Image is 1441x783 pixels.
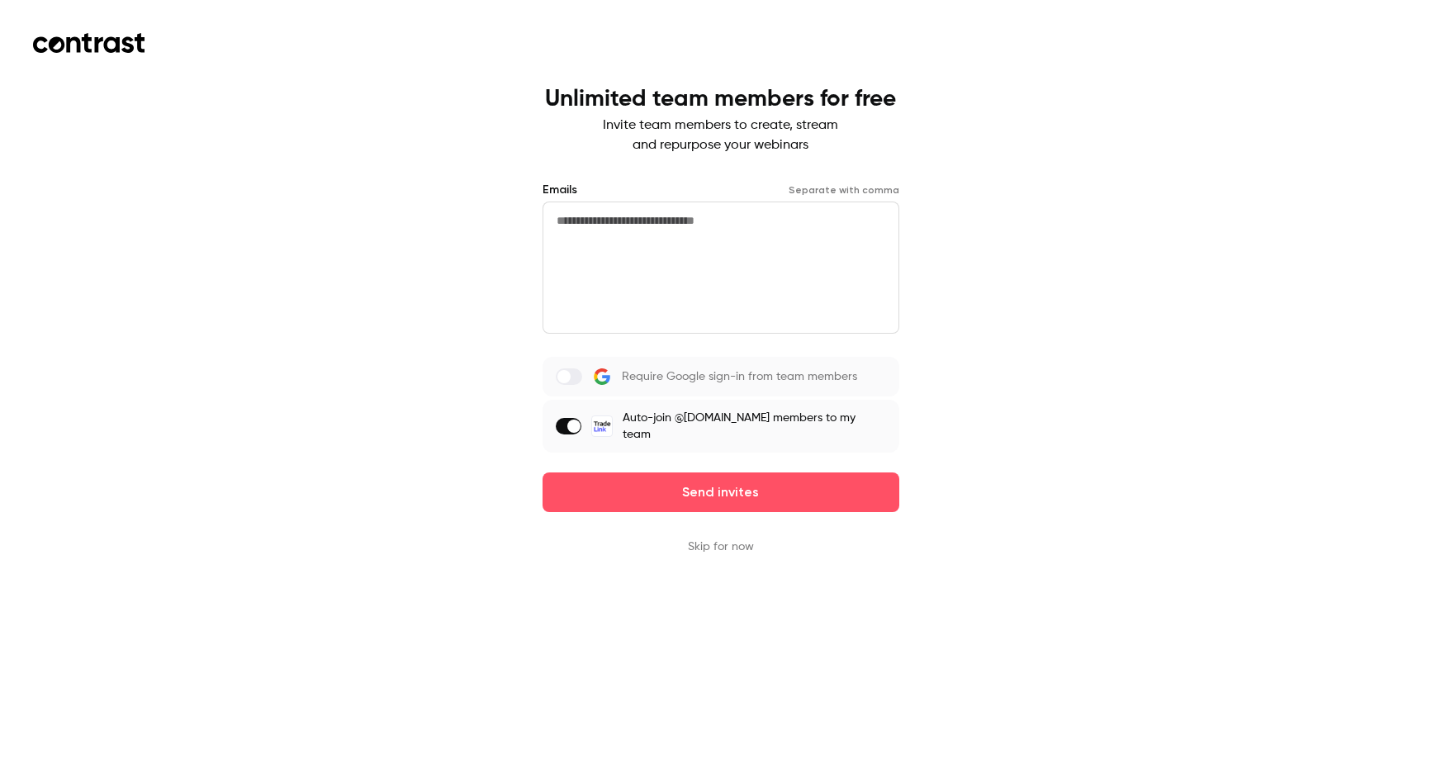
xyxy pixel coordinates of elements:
button: Skip for now [688,539,754,555]
img: Tradelink [592,416,612,436]
label: Emails [543,182,577,198]
label: Require Google sign-in from team members [543,357,899,396]
button: Send invites [543,472,899,512]
label: Auto-join @[DOMAIN_NAME] members to my team [543,400,899,453]
h1: Unlimited team members for free [545,86,896,112]
p: Invite team members to create, stream and repurpose your webinars [545,116,896,155]
p: Separate with comma [789,183,899,197]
